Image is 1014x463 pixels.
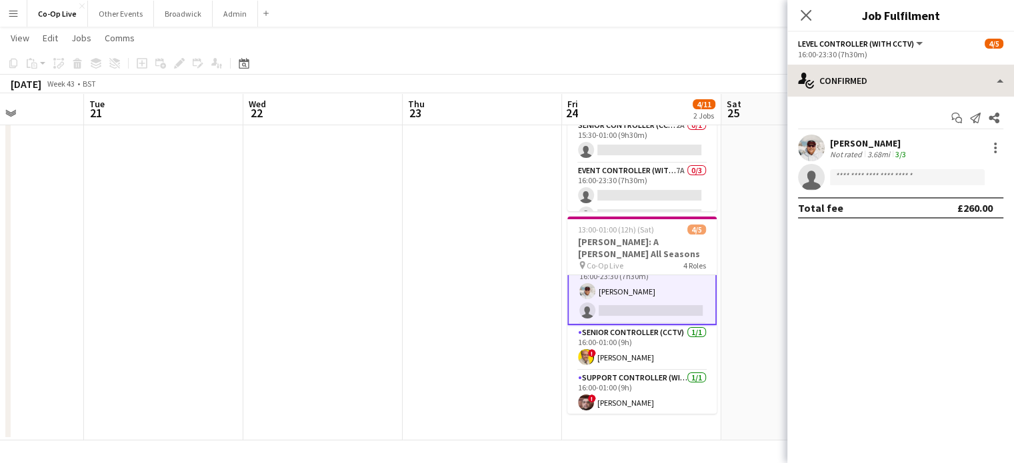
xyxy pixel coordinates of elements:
div: 2 Jobs [693,111,715,121]
span: ! [588,394,596,402]
div: 3.68mi [865,149,893,159]
button: Other Events [88,1,154,27]
div: £260.00 [957,201,993,215]
span: Level Controller (with CCTV) [798,39,914,49]
div: BST [83,79,96,89]
span: 24 [565,105,578,121]
a: Comms [99,29,140,47]
div: Not rated [830,149,865,159]
span: View [11,32,29,44]
span: 4/5 [985,39,1003,49]
div: [PERSON_NAME] [830,137,909,149]
app-card-role: Senior Controller (CCTV)1/116:00-01:00 (9h)![PERSON_NAME] [567,325,717,370]
app-card-role: Event Controller (with CCTV)7A0/316:00-23:30 (7h30m) [567,163,717,247]
span: 21 [87,105,105,121]
span: 25 [725,105,741,121]
h3: Job Fulfilment [787,7,1014,24]
a: View [5,29,35,47]
span: Tue [89,98,105,110]
button: Level Controller (with CCTV) [798,39,925,49]
div: 16:00-23:30 (7h30m) [798,49,1003,59]
div: Confirmed [787,65,1014,97]
span: 23 [406,105,425,121]
app-card-role: Support Controller (with CCTV)1/116:00-01:00 (9h)![PERSON_NAME] [567,370,717,416]
a: Edit [37,29,63,47]
span: 4/11 [693,99,715,109]
app-skills-label: 3/3 [895,149,906,159]
span: Co-Op Live [587,260,623,270]
app-card-role: Level Controller (with CCTV)6A1/216:00-23:30 (7h30m)[PERSON_NAME] [567,258,717,325]
button: Admin [213,1,258,27]
span: Wed [249,98,266,110]
span: Comms [105,32,135,44]
span: 4/5 [687,225,706,234]
a: Jobs [66,29,97,47]
h3: [PERSON_NAME]: A [PERSON_NAME] All Seasons [567,236,717,260]
button: Co-Op Live [27,1,88,27]
app-job-card: 13:00-01:00 (12h) (Sat)4/5[PERSON_NAME]: A [PERSON_NAME] All Seasons Co-Op Live4 RolesEarly Start... [567,217,717,414]
span: 4 Roles [683,260,706,270]
span: 13:00-01:00 (12h) (Sat) [578,225,654,234]
span: ! [588,349,596,357]
span: Fri [567,98,578,110]
button: Broadwick [154,1,213,27]
app-card-role: Senior Controller (CCTV)2A0/115:30-01:00 (9h30m) [567,118,717,163]
span: Edit [43,32,58,44]
span: Thu [408,98,425,110]
span: Sat [727,98,741,110]
div: [DATE] [11,77,41,91]
span: Jobs [71,32,91,44]
span: Week 43 [44,79,77,89]
div: Total fee [798,201,843,215]
span: 22 [247,105,266,121]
